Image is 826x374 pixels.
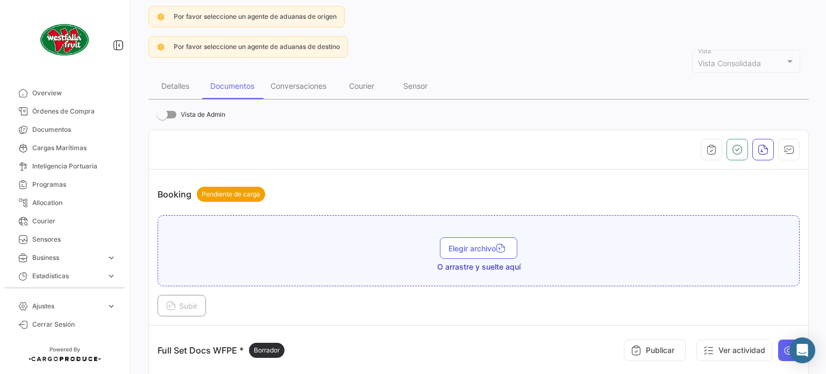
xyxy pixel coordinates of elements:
[32,198,116,208] span: Allocation
[403,81,428,90] div: Sensor
[158,187,265,202] p: Booking
[789,337,815,363] div: Abrir Intercom Messenger
[32,216,116,226] span: Courier
[448,244,509,253] span: Elegir archivo
[624,340,686,361] button: Publicar
[174,12,337,20] span: Por favor seleccione un agente de aduanas de origen
[698,59,761,68] mat-select-trigger: Vista Consolidada
[202,189,260,199] span: Pendiente de carga
[106,271,116,281] span: expand_more
[32,143,116,153] span: Cargas Marítimas
[32,161,116,171] span: Inteligencia Portuaria
[32,301,102,311] span: Ajustes
[9,84,120,102] a: Overview
[9,121,120,139] a: Documentos
[9,194,120,212] a: Allocation
[349,81,374,90] div: Courier
[9,102,120,121] a: Órdenes de Compra
[32,320,116,329] span: Cerrar Sesión
[166,301,197,311] span: Subir
[9,175,120,194] a: Programas
[440,237,517,259] button: Elegir archivo
[158,295,206,316] button: Subir
[106,301,116,311] span: expand_more
[38,13,91,67] img: client-50.png
[210,81,254,90] div: Documentos
[158,343,284,358] p: Full Set Docs WFPE *
[32,235,116,244] span: Sensores
[270,81,326,90] div: Conversaciones
[32,125,116,135] span: Documentos
[9,157,120,175] a: Inteligencia Portuaria
[437,262,521,272] span: O arrastre y suelte aquí
[32,107,116,116] span: Órdenes de Compra
[9,139,120,157] a: Cargas Marítimas
[106,253,116,263] span: expand_more
[254,345,280,355] span: Borrador
[32,271,102,281] span: Estadísticas
[161,81,189,90] div: Detalles
[32,88,116,98] span: Overview
[32,180,116,189] span: Programas
[9,212,120,230] a: Courier
[32,253,102,263] span: Business
[9,230,120,249] a: Sensores
[696,340,772,361] button: Ver actividad
[181,108,225,121] span: Vista de Admin
[174,43,340,51] span: Por favor seleccione un agente de aduanas de destino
